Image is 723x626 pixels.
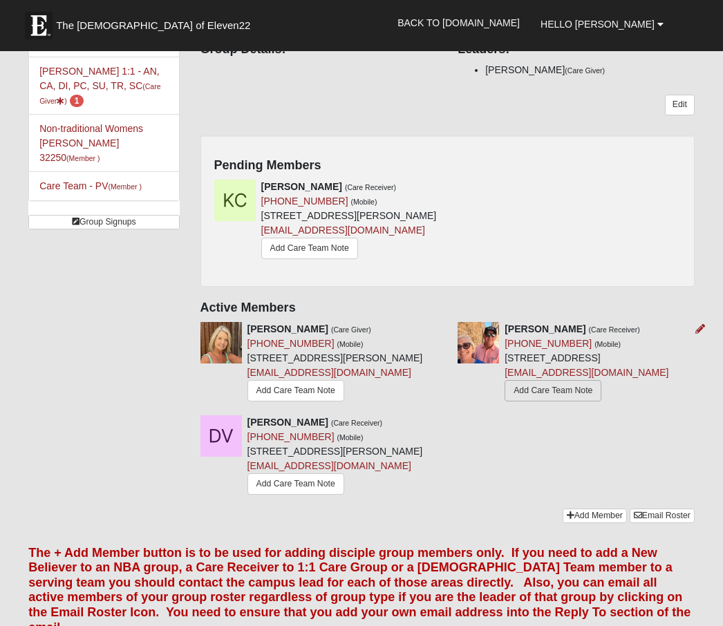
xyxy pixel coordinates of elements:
strong: [PERSON_NAME] [261,181,342,192]
div: [STREET_ADDRESS] [505,322,668,405]
small: (Care Receiver) [345,183,396,191]
small: (Mobile) [351,198,377,206]
a: Add Member [563,509,627,523]
strong: [PERSON_NAME] [247,417,328,428]
small: (Care Giver) [331,325,371,334]
a: Group Signups [28,215,179,229]
a: Add Care Team Note [247,473,344,495]
a: Non-traditional Womens [PERSON_NAME] 32250(Member ) [39,123,143,163]
span: The [DEMOGRAPHIC_DATA] of Eleven22 [56,19,250,32]
small: (Mobile) [337,433,364,442]
small: (Care Receiver) [589,325,640,334]
a: Care Team - PV(Member ) [39,180,142,191]
small: (Mobile) [337,340,364,348]
small: (Member ) [66,154,100,162]
a: Email Roster [630,509,695,523]
small: (Mobile) [594,340,621,348]
a: [EMAIL_ADDRESS][DOMAIN_NAME] [261,225,425,236]
a: [EMAIL_ADDRESS][DOMAIN_NAME] [247,460,411,471]
small: (Care Giver) [565,66,605,75]
a: [PERSON_NAME] 1:1 - AN, CA, DI, PC, SU, TR, SC(Care Giver) 1 [39,66,160,106]
h4: Pending Members [214,158,681,173]
a: Add Care Team Note [261,238,358,259]
small: (Member ) [109,182,142,191]
a: [PHONE_NUMBER] [247,431,335,442]
img: Eleven22 logo [25,12,53,39]
a: [EMAIL_ADDRESS][DOMAIN_NAME] [247,367,411,378]
a: [EMAIL_ADDRESS][DOMAIN_NAME] [505,367,668,378]
h4: Active Members [200,301,695,316]
a: Add Care Team Note [505,380,601,401]
strong: [PERSON_NAME] [505,323,585,334]
div: [STREET_ADDRESS][PERSON_NAME] [247,415,423,498]
a: [PHONE_NUMBER] [505,338,592,349]
strong: [PERSON_NAME] [247,323,328,334]
a: Back to [DOMAIN_NAME] [387,6,530,40]
div: [STREET_ADDRESS][PERSON_NAME] [247,322,423,405]
a: The [DEMOGRAPHIC_DATA] of Eleven22 [18,5,294,39]
small: (Care Receiver) [331,419,382,427]
span: number of pending members [70,95,84,107]
div: [STREET_ADDRESS][PERSON_NAME] [261,180,437,263]
a: Edit [665,95,695,115]
a: [PHONE_NUMBER] [247,338,335,349]
a: Hello [PERSON_NAME] [530,7,674,41]
span: Hello [PERSON_NAME] [541,19,655,30]
li: [PERSON_NAME] [485,63,695,77]
a: [PHONE_NUMBER] [261,196,348,207]
a: Add Care Team Note [247,380,344,401]
small: (Care Giver ) [39,82,160,105]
